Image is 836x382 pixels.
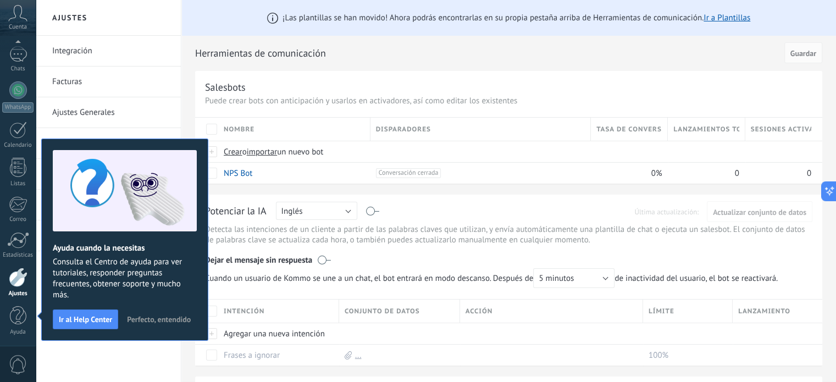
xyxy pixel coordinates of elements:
span: Consulta el Centro de ayuda para ver tutoriales, responder preguntas frecuentes, obtener soporte ... [53,257,197,301]
div: Correo [2,216,34,223]
a: Frases a ignorar [224,350,280,361]
span: Sesiones activas [751,124,811,135]
span: Conversación cerrada [376,168,441,178]
li: Integración [36,36,181,67]
span: Lanzamientos totales [673,124,739,135]
span: de inactividad del usuario, el bot se reactivará. [205,268,784,288]
div: Ayuda [2,329,34,336]
a: ... [355,350,362,361]
div: Ajustes [2,290,34,297]
span: Inglés [281,206,303,217]
li: Ajustes Generales [36,97,181,128]
div: 0 [668,163,739,184]
a: Ajustes Generales [52,97,170,128]
span: un nuevo bot [277,147,323,157]
a: Integración [52,36,170,67]
li: Facturas [36,67,181,97]
span: 0 [807,168,811,179]
div: Salesbots [205,81,246,93]
span: 5 minutos [539,273,574,284]
div: Agregar una nueva intención [218,323,334,344]
span: o [242,147,247,157]
button: Perfecto, entendido [122,311,196,328]
div: Potenciar la IA [205,204,267,219]
span: Límite [649,306,674,317]
div: Listas [2,180,34,187]
span: Disparadores [376,124,431,135]
div: Estadísticas [2,252,34,259]
span: 100% [649,350,668,361]
div: Dejar el mensaje sin respuesta [205,247,812,268]
h2: Herramientas de comunicación [195,42,780,64]
span: Tasa de conversión [596,124,662,135]
span: Nombre [224,124,254,135]
span: Conjunto de datos [345,306,420,317]
p: Puede crear bots con anticipación y usarlos en activadores, así como editar los existentes [205,96,812,106]
span: importar [247,147,278,157]
span: Cuenta [9,24,27,31]
span: Cuando un usuario de Kommo se une a un chat, el bot entrará en modo descanso. Después de [205,268,614,288]
div: Calendario [2,142,34,149]
span: Ir al Help Center [59,315,112,323]
button: Inglés [276,202,357,220]
span: Guardar [790,49,816,57]
span: 0% [651,168,662,179]
a: Facturas [52,67,170,97]
div: 0% [591,163,662,184]
span: Crear [224,147,242,157]
a: Ir a Plantillas [704,13,750,23]
div: Chats [2,65,34,73]
span: Perfecto, entendido [127,315,191,323]
span: Lanzamiento [738,306,790,317]
span: Intención [224,306,264,317]
a: NPS Bot [224,168,252,179]
div: 100% [643,345,727,366]
button: Guardar [784,42,822,63]
div: WhatsApp [2,102,34,113]
h2: Ayuda cuando la necesitas [53,243,197,253]
button: Ir al Help Center [53,309,118,329]
div: 0 [745,163,811,184]
a: Usuarios [52,128,170,159]
li: Usuarios [36,128,181,159]
p: Detecta las intenciones de un cliente a partir de las palabras claves que utilizan, y envía autom... [205,224,812,245]
span: 0 [734,168,739,179]
span: ¡Las plantillas se han movido! Ahora podrás encontrarlas en su propia pestaña arriba de Herramien... [283,13,750,23]
button: 5 minutos [533,268,614,288]
span: Acción [466,306,493,317]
